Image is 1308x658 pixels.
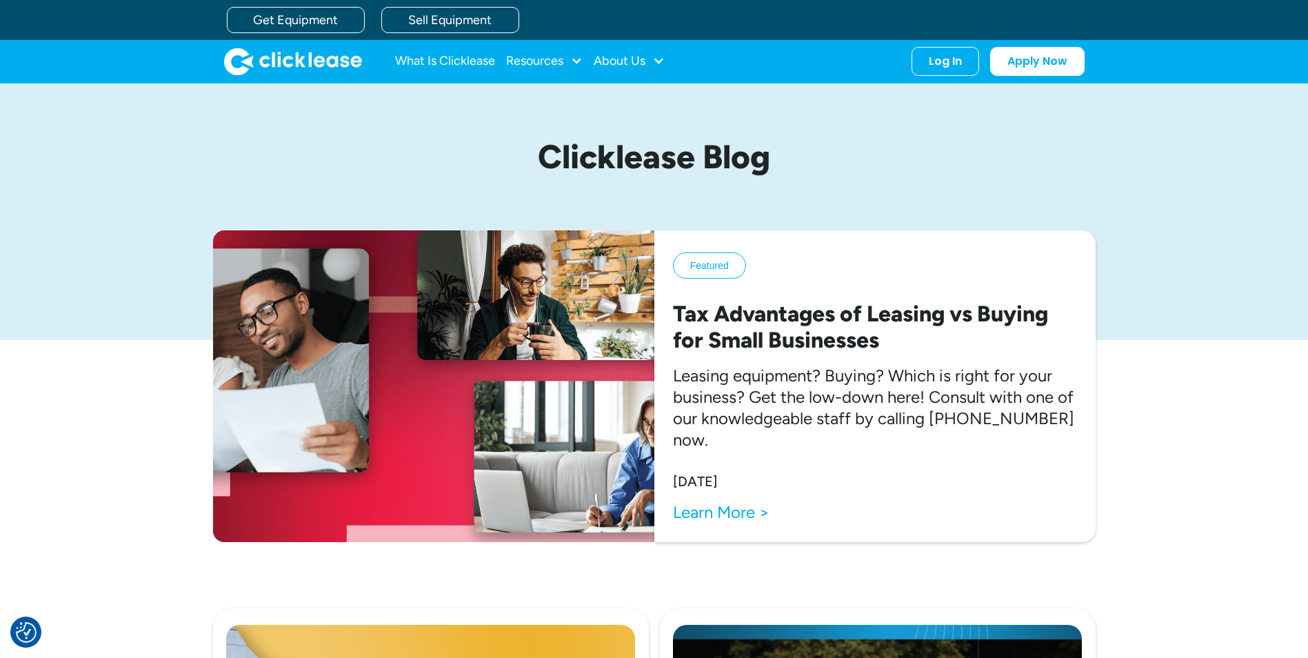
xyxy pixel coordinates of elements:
[16,622,37,643] img: Revisit consent button
[673,501,769,523] a: Learn More >
[929,54,962,68] div: Log In
[16,622,37,643] button: Consent Preferences
[673,301,1077,354] h2: Tax Advantages of Leasing vs Buying for Small Businesses
[381,7,519,33] a: Sell Equipment
[594,48,665,75] div: About Us
[990,47,1085,76] a: Apply Now
[673,472,718,490] div: [DATE]
[330,139,978,175] h1: Clicklease Blog
[506,48,583,75] div: Resources
[690,259,729,272] div: Featured
[227,7,365,33] a: Get Equipment
[395,48,495,75] a: What Is Clicklease
[224,48,362,75] a: home
[224,48,362,75] img: Clicklease logo
[673,365,1077,451] p: Leasing equipment? Buying? Which is right for your business? Get the low-down here! Consult with ...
